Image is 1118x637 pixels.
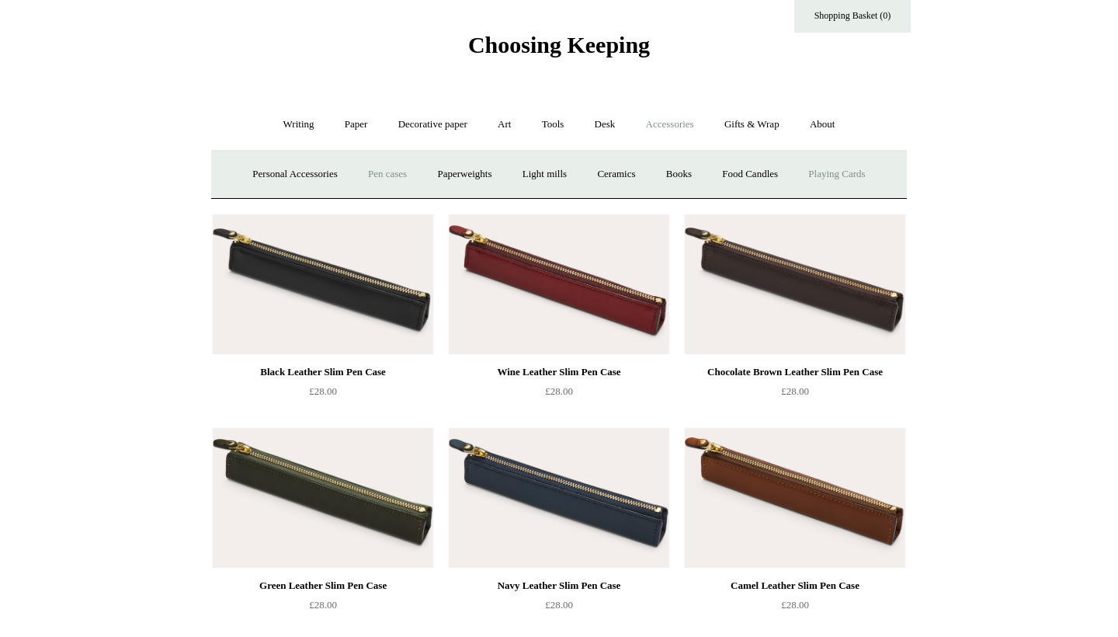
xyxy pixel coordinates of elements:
a: Food Candles [708,154,792,195]
a: Desk [581,104,630,145]
a: Pen cases [354,154,421,195]
a: Camel Leather Slim Pen Case Camel Leather Slim Pen Case [685,428,905,568]
a: Chocolate Brown Leather Slim Pen Case Chocolate Brown Leather Slim Pen Case [685,214,905,354]
a: Personal Accessories [238,154,351,195]
a: Paperweights [423,154,505,195]
span: £28.00 [781,385,809,397]
span: £28.00 [545,599,573,611]
a: Decorative paper [384,104,481,145]
a: Green Leather Slim Pen Case Green Leather Slim Pen Case [213,428,433,568]
a: Black Leather Slim Pen Case £28.00 [213,363,433,426]
a: Writing [269,104,328,145]
a: Playing Cards [794,154,879,195]
div: Green Leather Slim Pen Case [217,576,429,595]
div: Chocolate Brown Leather Slim Pen Case [689,363,901,381]
img: Camel Leather Slim Pen Case [685,428,905,568]
span: £28.00 [309,599,337,611]
a: Ceramics [583,154,649,195]
a: Chocolate Brown Leather Slim Pen Case £28.00 [685,363,905,426]
span: £28.00 [545,385,573,397]
a: Black Leather Slim Pen Case Black Leather Slim Pen Case [213,214,433,354]
img: Green Leather Slim Pen Case [213,428,433,568]
a: Tools [528,104,578,145]
a: Wine Leather Slim Pen Case £28.00 [449,363,669,426]
span: Choosing Keeping [468,32,650,57]
span: £28.00 [781,599,809,611]
span: £28.00 [309,385,337,397]
img: Chocolate Brown Leather Slim Pen Case [685,214,905,354]
img: Wine Leather Slim Pen Case [449,214,669,354]
a: Paper [331,104,382,145]
div: Camel Leather Slim Pen Case [689,576,901,595]
div: Wine Leather Slim Pen Case [453,363,665,381]
a: Art [484,104,525,145]
img: Navy Leather Slim Pen Case [449,428,669,568]
a: Wine Leather Slim Pen Case Wine Leather Slim Pen Case [449,214,669,354]
img: Black Leather Slim Pen Case [213,214,433,354]
a: Light mills [509,154,581,195]
a: Choosing Keeping [468,44,650,55]
a: Gifts & Wrap [710,104,793,145]
a: About [796,104,849,145]
div: Black Leather Slim Pen Case [217,363,429,381]
a: Navy Leather Slim Pen Case Navy Leather Slim Pen Case [449,428,669,568]
a: Books [652,154,706,195]
div: Navy Leather Slim Pen Case [453,576,665,595]
a: Accessories [632,104,708,145]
